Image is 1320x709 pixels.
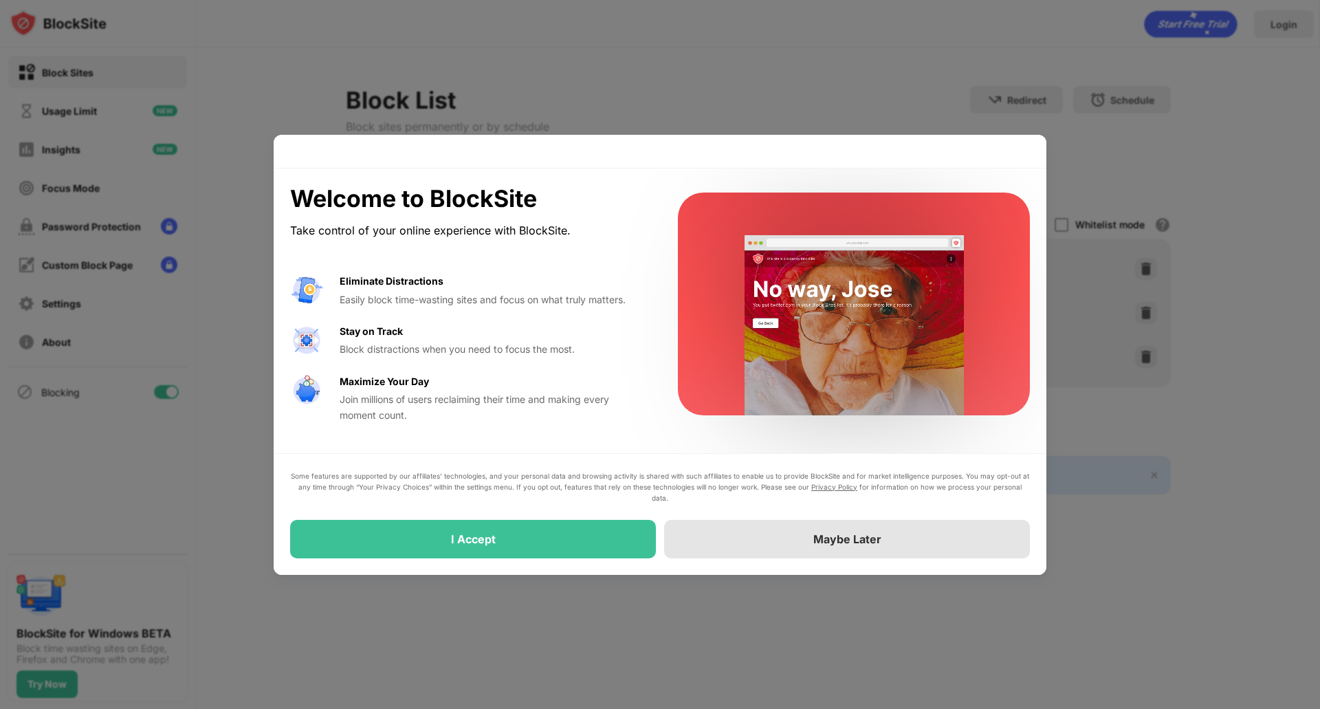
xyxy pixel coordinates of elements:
[340,274,443,289] div: Eliminate Distractions
[290,274,323,307] img: value-avoid-distractions.svg
[290,374,323,407] img: value-safe-time.svg
[290,470,1030,503] div: Some features are supported by our affiliates’ technologies, and your personal data and browsing ...
[340,342,645,357] div: Block distractions when you need to focus the most.
[290,324,323,357] img: value-focus.svg
[451,532,496,546] div: I Accept
[340,392,645,423] div: Join millions of users reclaiming their time and making every moment count.
[290,221,645,241] div: Take control of your online experience with BlockSite.
[340,374,429,389] div: Maximize Your Day
[340,324,403,339] div: Stay on Track
[813,532,881,546] div: Maybe Later
[811,483,857,491] a: Privacy Policy
[290,185,645,213] div: Welcome to BlockSite
[340,292,645,307] div: Easily block time-wasting sites and focus on what truly matters.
